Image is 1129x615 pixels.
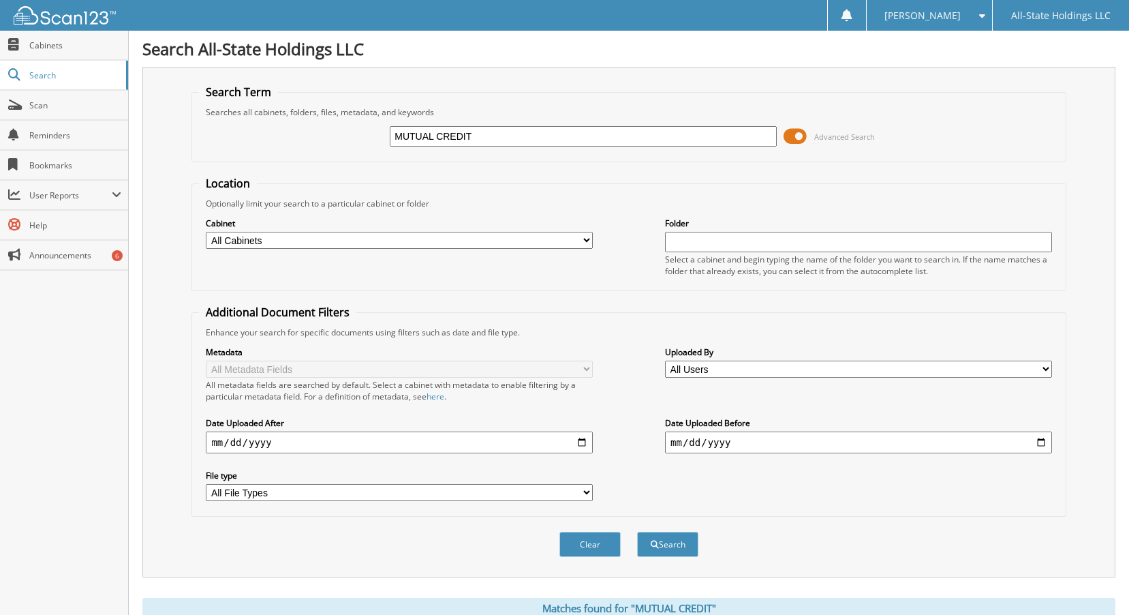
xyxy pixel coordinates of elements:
span: Cabinets [29,40,121,51]
input: end [665,432,1052,453]
label: Date Uploaded After [206,417,593,429]
button: Search [637,532,698,557]
span: All-State Holdings LLC [1011,12,1111,20]
legend: Additional Document Filters [199,305,356,320]
legend: Location [199,176,257,191]
span: User Reports [29,190,112,201]
a: here [427,391,444,402]
label: Cabinet [206,217,593,229]
label: File type [206,470,593,481]
span: Search [29,70,119,81]
span: [PERSON_NAME] [884,12,961,20]
div: Select a cabinet and begin typing the name of the folder you want to search in. If the name match... [665,254,1052,277]
span: Help [29,220,121,231]
div: Searches all cabinets, folders, files, metadata, and keywords [199,106,1058,118]
img: scan123-logo-white.svg [14,6,116,25]
div: Enhance your search for specific documents using filters such as date and file type. [199,327,1058,338]
label: Folder [665,217,1052,229]
div: Optionally limit your search to a particular cabinet or folder [199,198,1058,209]
span: Bookmarks [29,160,121,171]
div: All metadata fields are searched by default. Select a cabinet with metadata to enable filtering b... [206,379,593,402]
div: 6 [112,250,123,261]
label: Uploaded By [665,346,1052,358]
span: Announcements [29,250,121,261]
label: Date Uploaded Before [665,417,1052,429]
span: Advanced Search [814,132,875,142]
label: Metadata [206,346,593,358]
input: start [206,432,593,453]
span: Scan [29,100,121,111]
button: Clear [559,532,621,557]
span: Reminders [29,130,121,141]
h1: Search All-State Holdings LLC [142,37,1115,60]
legend: Search Term [199,85,278,100]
